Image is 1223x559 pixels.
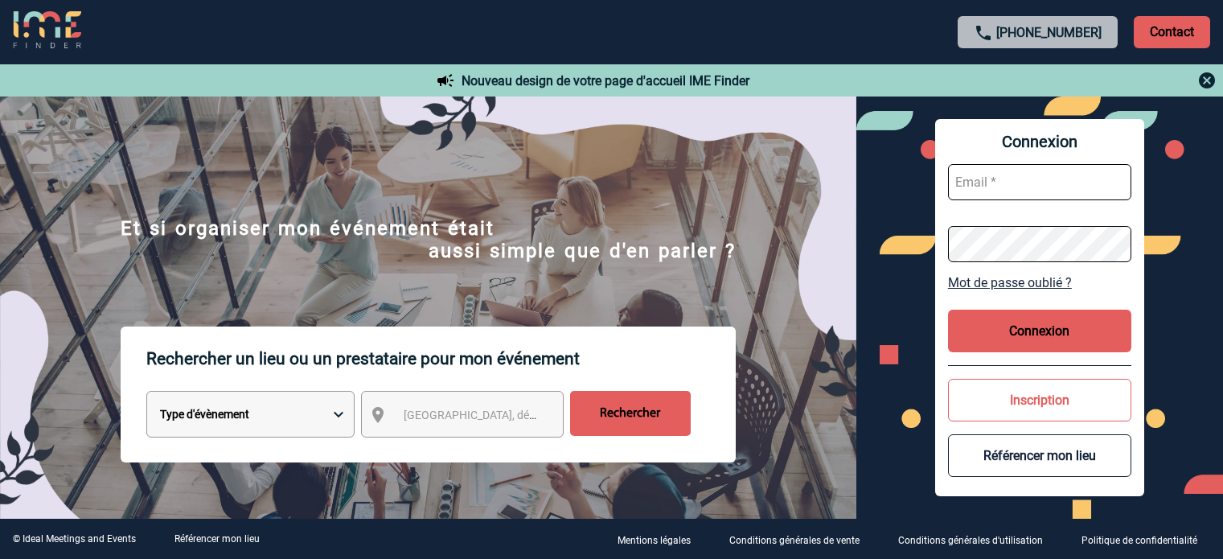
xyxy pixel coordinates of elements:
[948,275,1131,290] a: Mot de passe oublié ?
[1134,16,1210,48] p: Contact
[948,379,1131,421] button: Inscription
[898,535,1043,546] p: Conditions générales d'utilisation
[885,532,1069,547] a: Conditions générales d'utilisation
[948,132,1131,151] span: Connexion
[974,23,993,43] img: call-24-px.png
[1069,532,1223,547] a: Politique de confidentialité
[404,409,627,421] span: [GEOGRAPHIC_DATA], département, région...
[13,533,136,545] div: © Ideal Meetings and Events
[570,391,691,436] input: Rechercher
[605,532,716,547] a: Mentions légales
[618,535,691,546] p: Mentions légales
[729,535,860,546] p: Conditions générales de vente
[146,327,736,391] p: Rechercher un lieu ou un prestataire pour mon événement
[948,164,1131,200] input: Email *
[948,310,1131,352] button: Connexion
[948,434,1131,477] button: Référencer mon lieu
[174,533,260,545] a: Référencer mon lieu
[716,532,885,547] a: Conditions générales de vente
[996,25,1102,40] a: [PHONE_NUMBER]
[1081,535,1197,546] p: Politique de confidentialité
